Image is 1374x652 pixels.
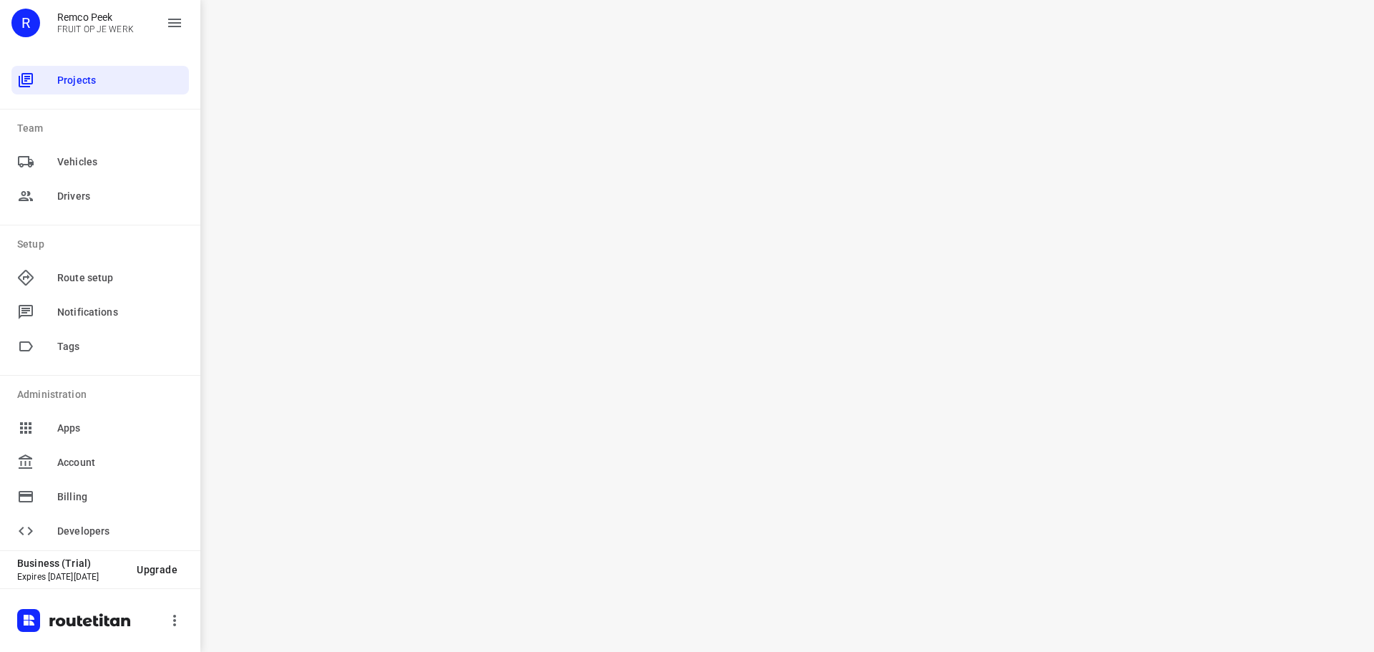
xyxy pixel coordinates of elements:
p: Expires [DATE][DATE] [17,572,125,582]
span: Billing [57,490,183,505]
p: FRUIT OP JE WERK [57,24,134,34]
p: Business (Trial) [17,558,125,569]
div: Billing [11,482,189,511]
p: Team [17,121,189,136]
div: Developers [11,517,189,545]
div: R [11,9,40,37]
div: Drivers [11,182,189,210]
span: Vehicles [57,155,183,170]
span: Drivers [57,189,183,204]
p: Administration [17,387,189,402]
span: Developers [57,524,183,539]
p: Remco Peek [57,11,134,23]
span: Upgrade [137,564,177,575]
span: Notifications [57,305,183,320]
div: Route setup [11,263,189,292]
div: Vehicles [11,147,189,176]
div: Apps [11,414,189,442]
div: Account [11,448,189,477]
span: Tags [57,339,183,354]
div: Projects [11,66,189,94]
p: Setup [17,237,189,252]
span: Route setup [57,271,183,286]
span: Account [57,455,183,470]
span: Projects [57,73,183,88]
div: Notifications [11,298,189,326]
span: Apps [57,421,183,436]
div: Tags [11,332,189,361]
button: Upgrade [125,557,189,583]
